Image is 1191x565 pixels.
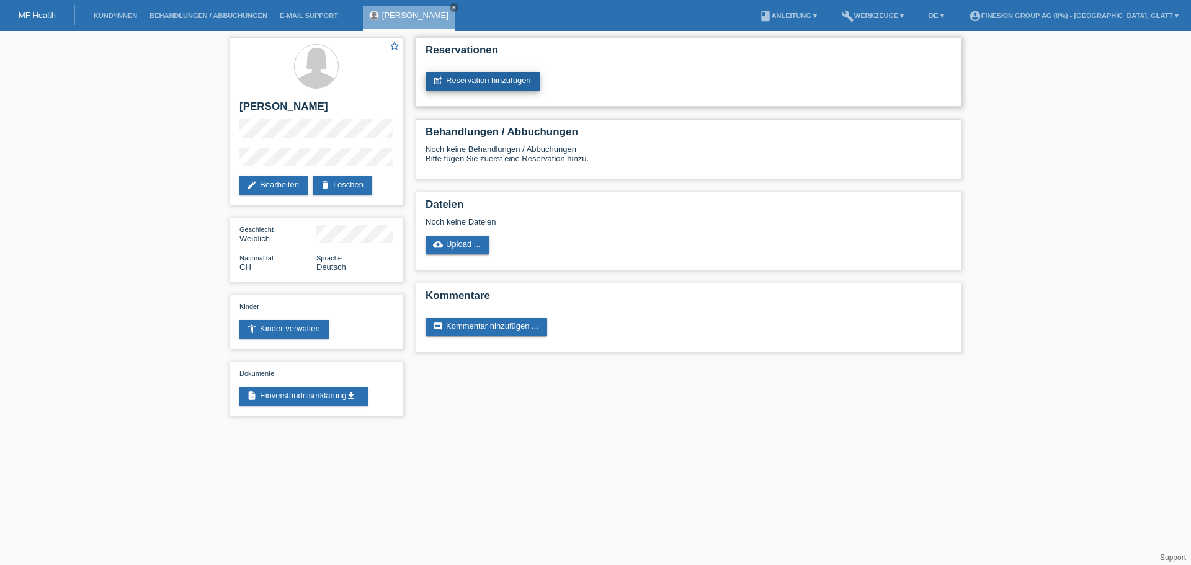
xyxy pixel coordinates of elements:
[426,318,547,336] a: commentKommentar hinzufügen ...
[19,11,56,20] a: MF Health
[969,10,981,22] i: account_circle
[389,40,400,51] i: star_border
[426,44,952,63] h2: Reservationen
[274,12,344,19] a: E-Mail Support
[247,391,257,401] i: description
[922,12,950,19] a: DE ▾
[247,180,257,190] i: edit
[87,12,143,19] a: Kund*innen
[239,254,274,262] span: Nationalität
[239,100,393,119] h2: [PERSON_NAME]
[426,145,952,172] div: Noch keine Behandlungen / Abbuchungen Bitte fügen Sie zuerst eine Reservation hinzu.
[382,11,448,20] a: [PERSON_NAME]
[426,72,540,91] a: post_addReservation hinzufügen
[239,320,329,339] a: accessibility_newKinder verwalten
[836,12,911,19] a: buildWerkzeuge ▾
[143,12,274,19] a: Behandlungen / Abbuchungen
[239,176,308,195] a: editBearbeiten
[239,225,316,243] div: Weiblich
[239,387,368,406] a: descriptionEinverständniserklärungget_app
[426,126,952,145] h2: Behandlungen / Abbuchungen
[247,324,257,334] i: accessibility_new
[433,321,443,331] i: comment
[313,176,372,195] a: deleteLöschen
[239,226,274,233] span: Geschlecht
[842,10,854,22] i: build
[1160,553,1186,562] a: Support
[433,239,443,249] i: cloud_upload
[316,262,346,272] span: Deutsch
[426,198,952,217] h2: Dateien
[426,290,952,308] h2: Kommentare
[963,12,1185,19] a: account_circleFineSkin Group AG (0%) - [GEOGRAPHIC_DATA], Glatt ▾
[389,40,400,53] a: star_border
[346,391,356,401] i: get_app
[239,370,274,377] span: Dokumente
[433,76,443,86] i: post_add
[426,236,489,254] a: cloud_uploadUpload ...
[426,217,805,226] div: Noch keine Dateien
[320,180,330,190] i: delete
[759,10,772,22] i: book
[451,4,457,11] i: close
[753,12,823,19] a: bookAnleitung ▾
[239,262,251,272] span: Schweiz
[239,303,259,310] span: Kinder
[316,254,342,262] span: Sprache
[450,3,458,12] a: close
